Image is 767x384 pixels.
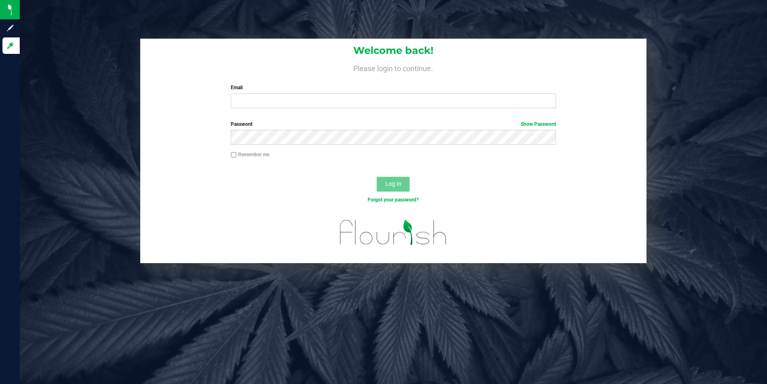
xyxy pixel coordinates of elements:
[140,45,647,56] h1: Welcome back!
[231,151,269,158] label: Remember me
[6,24,14,32] inline-svg: Sign up
[231,84,556,91] label: Email
[385,180,401,187] span: Log In
[368,197,419,203] a: Forgot your password?
[231,121,253,127] span: Password
[521,121,556,127] a: Show Password
[377,177,410,192] button: Log In
[140,62,647,72] h4: Please login to continue.
[231,152,236,158] input: Remember me
[330,212,457,253] img: flourish_logo.svg
[6,42,14,50] inline-svg: Log in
